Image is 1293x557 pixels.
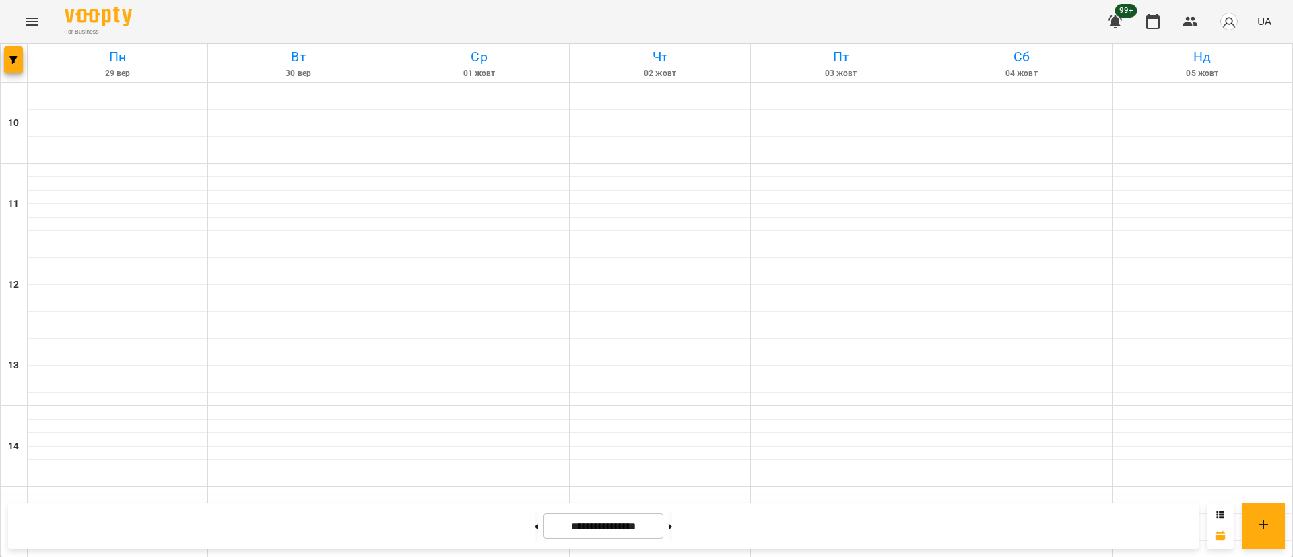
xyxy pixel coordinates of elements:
[391,67,567,80] h6: 01 жовт
[1252,9,1277,34] button: UA
[753,46,929,67] h6: Пт
[1115,67,1290,80] h6: 05 жовт
[16,5,48,38] button: Menu
[8,277,19,292] h6: 12
[8,358,19,373] h6: 13
[65,28,132,36] span: For Business
[1220,12,1238,31] img: avatar_s.png
[933,46,1109,67] h6: Сб
[8,197,19,211] h6: 11
[8,439,19,454] h6: 14
[210,67,386,80] h6: 30 вер
[572,46,748,67] h6: Чт
[1115,4,1137,18] span: 99+
[30,67,205,80] h6: 29 вер
[210,46,386,67] h6: Вт
[8,116,19,131] h6: 10
[1115,46,1290,67] h6: Нд
[753,67,929,80] h6: 03 жовт
[933,67,1109,80] h6: 04 жовт
[65,7,132,26] img: Voopty Logo
[1257,14,1271,28] span: UA
[30,46,205,67] h6: Пн
[391,46,567,67] h6: Ср
[572,67,748,80] h6: 02 жовт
